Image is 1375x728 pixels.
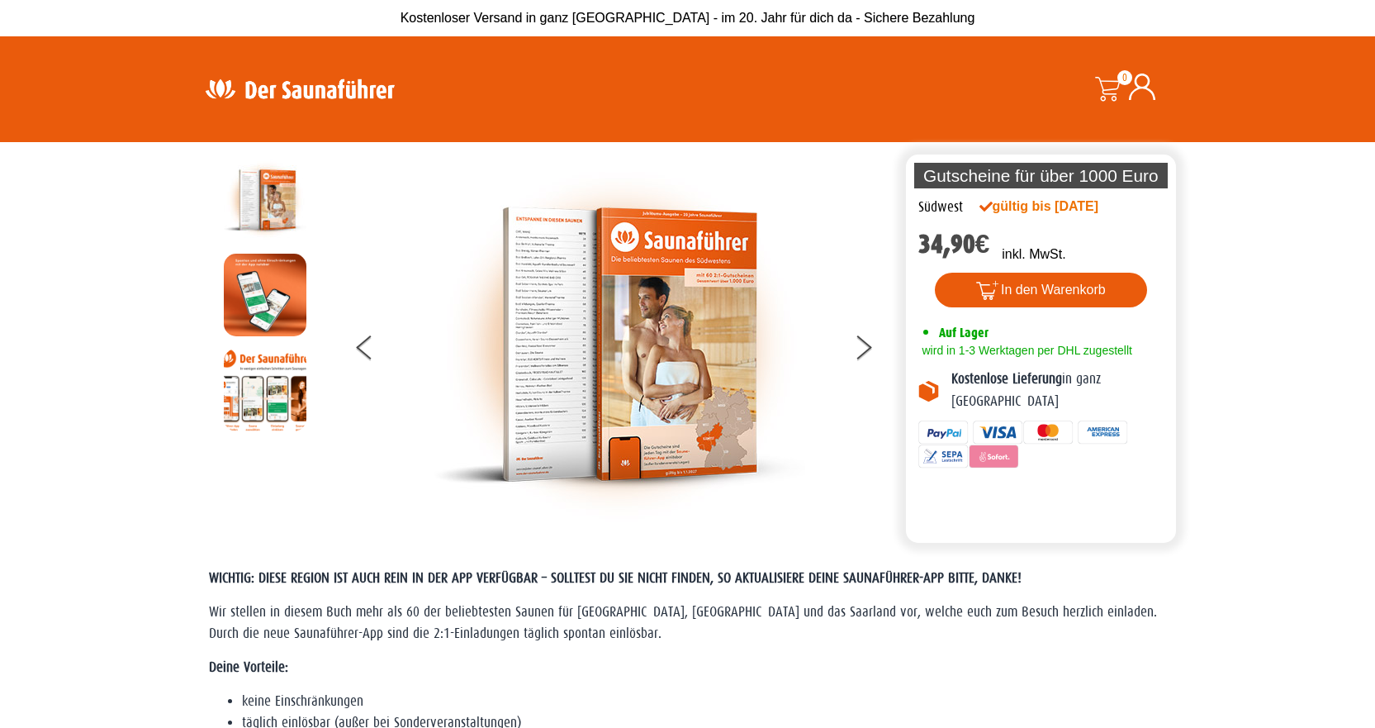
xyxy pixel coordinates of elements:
img: der-saunafuehrer-2025-suedwest [434,159,805,531]
img: der-saunafuehrer-2025-suedwest [224,159,306,241]
strong: Deine Vorteile: [209,659,288,675]
button: In den Warenkorb [935,273,1147,307]
img: Anleitung7tn [224,349,306,431]
span: Auf Lager [939,325,989,340]
span: Wir stellen in diesem Buch mehr als 60 der beliebtesten Saunen für [GEOGRAPHIC_DATA], [GEOGRAPHIC... [209,604,1157,641]
span: 0 [1117,70,1132,85]
p: in ganz [GEOGRAPHIC_DATA] [951,369,1164,412]
li: keine Einschränkungen [242,691,1167,712]
span: WICHTIG: DIESE REGION IST AUCH REIN IN DER APP VERFÜGBAR – SOLLTEST DU SIE NICHT FINDEN, SO AKTUA... [209,570,1022,586]
span: € [975,229,990,259]
p: Gutscheine für über 1000 Euro [914,163,1169,188]
div: gültig bis [DATE] [979,197,1135,216]
img: MOCKUP-iPhone_regional [224,254,306,336]
b: Kostenlose Lieferung [951,371,1062,387]
span: wird in 1-3 Werktagen per DHL zugestellt [918,344,1132,357]
div: Südwest [918,197,963,218]
bdi: 34,90 [918,229,990,259]
span: Kostenloser Versand in ganz [GEOGRAPHIC_DATA] - im 20. Jahr für dich da - Sichere Bezahlung [401,11,975,25]
p: inkl. MwSt. [1002,245,1065,264]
